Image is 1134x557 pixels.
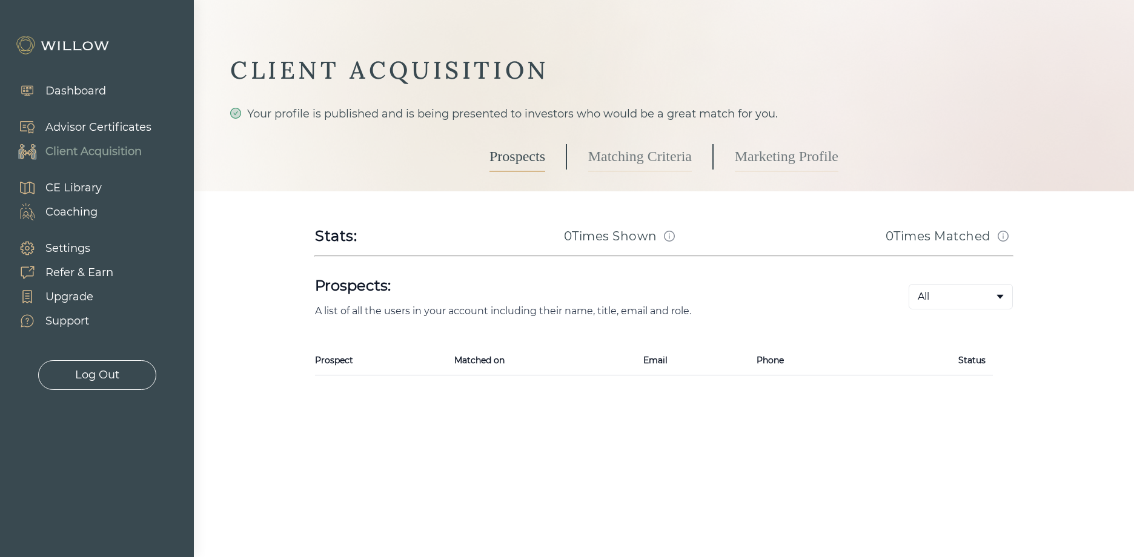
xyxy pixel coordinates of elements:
[6,285,113,309] a: Upgrade
[75,367,119,383] div: Log Out
[993,226,1013,246] button: Match info
[6,79,106,103] a: Dashboard
[15,36,112,55] img: Willow
[45,240,90,257] div: Settings
[735,142,838,172] a: Marketing Profile
[45,83,106,99] div: Dashboard
[660,226,679,246] button: Match info
[6,260,113,285] a: Refer & Earn
[998,231,1009,242] span: info-circle
[636,346,749,375] th: Email
[230,108,241,119] span: check-circle
[45,204,98,220] div: Coaching
[45,180,102,196] div: CE Library
[6,200,102,224] a: Coaching
[886,228,991,245] h3: 0 Times Matched
[447,346,636,375] th: Matched on
[871,346,993,375] th: Status
[315,346,447,375] th: Prospect
[45,119,151,136] div: Advisor Certificates
[45,313,89,329] div: Support
[749,346,871,375] th: Phone
[6,139,151,163] a: Client Acquisition
[664,231,675,242] span: info-circle
[6,236,113,260] a: Settings
[230,105,1098,122] div: Your profile is published and is being presented to investors who would be a great match for you.
[315,226,357,246] div: Stats:
[588,142,692,172] a: Matching Criteria
[45,289,93,305] div: Upgrade
[489,142,545,172] a: Prospects
[995,292,1005,302] span: caret-down
[45,265,113,281] div: Refer & Earn
[6,176,102,200] a: CE Library
[45,143,142,160] div: Client Acquisition
[230,54,1098,86] div: CLIENT ACQUISITION
[564,228,657,245] h3: 0 Times Shown
[315,305,870,317] p: A list of all the users in your account including their name, title, email and role.
[918,289,929,304] span: All
[315,276,870,295] h1: Prospects:
[6,115,151,139] a: Advisor Certificates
